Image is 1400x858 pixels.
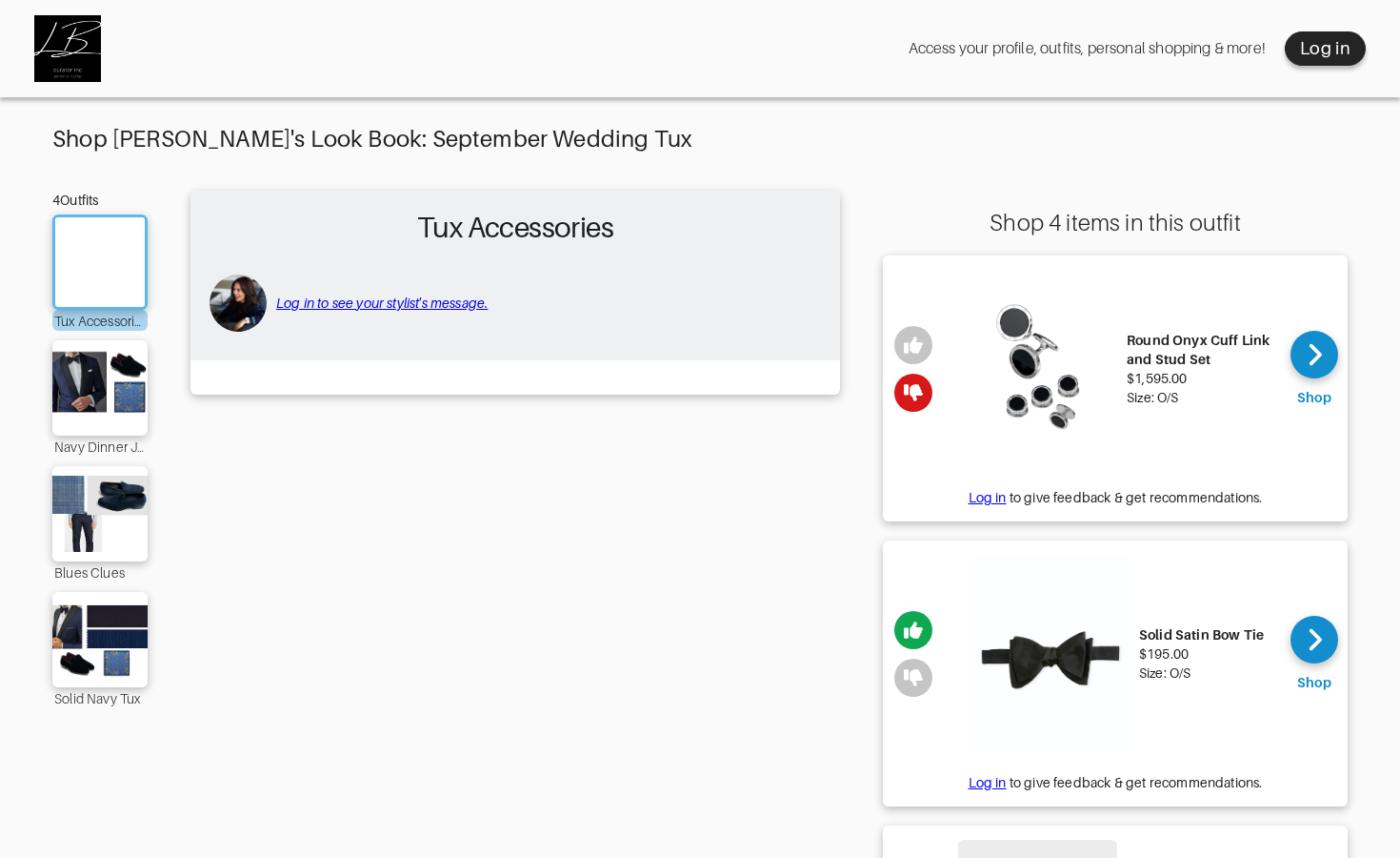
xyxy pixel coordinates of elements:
[52,436,148,457] div: Navy Dinner Jacket
[276,296,488,311] a: Log in to see your stylist's message.
[1139,664,1264,683] div: Size: O/S
[1139,625,1264,644] div: Solid Satin Bow Tie
[883,488,1348,507] div: to give feedback & get recommendations.
[883,210,1348,236] div: Shop 4 items in this outfit
[1297,673,1331,692] div: Shop
[1290,616,1338,692] a: Shop
[52,191,148,210] div: 4 Outfits
[52,126,1348,153] div: Shop [PERSON_NAME]'s Look Book: September Wedding Tux
[909,39,1266,58] div: Access your profile, outfits, personal shopping & more!
[1300,37,1350,60] div: Log in
[210,275,267,332] img: avatar
[970,555,1130,754] img: Solid Satin Bow Tie
[883,773,1348,792] div: to give feedback & get recommendations.
[958,270,1117,469] img: Round Onyx Cuff Link and Stud Set
[1139,644,1264,664] div: $195.00
[1290,331,1338,407] a: Shop
[969,490,1007,505] a: Log in
[1297,388,1331,407] div: Shop
[52,310,148,331] div: Tux Accessories
[46,602,154,678] img: Outfit Solid Navy Tux
[34,15,101,82] img: Curator Inc logo
[52,562,148,582] div: Blues Clues
[1127,388,1276,407] div: Size: O/S
[200,200,830,255] h2: Tux Accessories
[969,775,1007,790] a: Log in
[1285,31,1366,66] button: Log in
[46,476,154,552] img: Outfit Blues Clues
[1127,331,1276,369] div: Round Onyx Cuff Link and Stud Set
[52,687,148,708] div: Solid Navy Tux
[1127,369,1276,388] div: $1,595.00
[46,350,154,426] img: Outfit Navy Dinner Jacket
